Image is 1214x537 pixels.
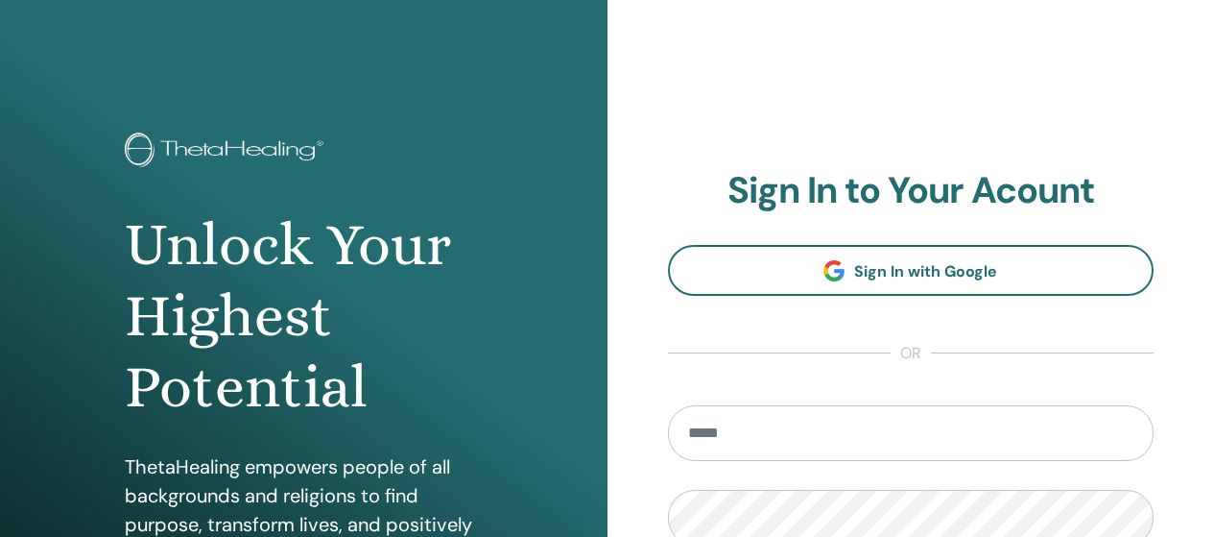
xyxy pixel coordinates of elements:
span: or [891,342,931,365]
span: Sign In with Google [854,261,997,281]
h2: Sign In to Your Acount [668,169,1154,213]
h1: Unlock Your Highest Potential [125,209,482,424]
a: Sign In with Google [668,245,1154,296]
